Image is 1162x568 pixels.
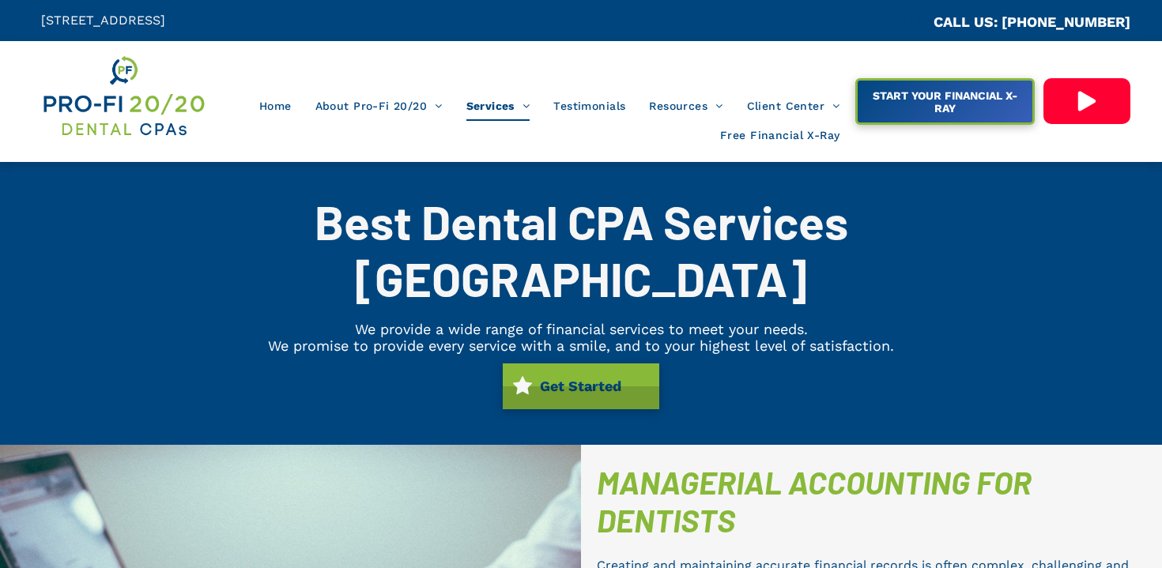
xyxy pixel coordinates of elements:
[534,370,627,402] span: Get Started
[708,121,851,151] a: Free Financial X-Ray
[503,363,659,409] a: Get Started
[541,91,637,121] a: Testimonials
[735,91,852,121] a: Client Center
[268,337,894,354] span: We promise to provide every service with a smile, and to your highest level of satisfaction.
[866,15,934,30] span: CA::CALLC
[859,81,1030,122] span: START YOUR FINANCIAL X-RAY
[304,91,455,121] a: About Pro-Fi 20/20
[315,193,848,307] span: Best Dental CPA Services [GEOGRAPHIC_DATA]
[597,463,1032,539] span: MANAGERIAL ACCOUNTING FOR DENTISTS
[41,53,206,139] img: Get Dental CPA Consulting, Bookkeeping, & Bank Loans
[247,91,304,121] a: Home
[455,91,542,121] a: Services
[855,78,1034,125] a: START YOUR FINANCIAL X-RAY
[637,91,734,121] a: Resources
[355,321,808,337] span: We provide a wide range of financial services to meet your needs.
[934,13,1130,30] a: CALL US: [PHONE_NUMBER]
[41,13,165,28] span: [STREET_ADDRESS]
